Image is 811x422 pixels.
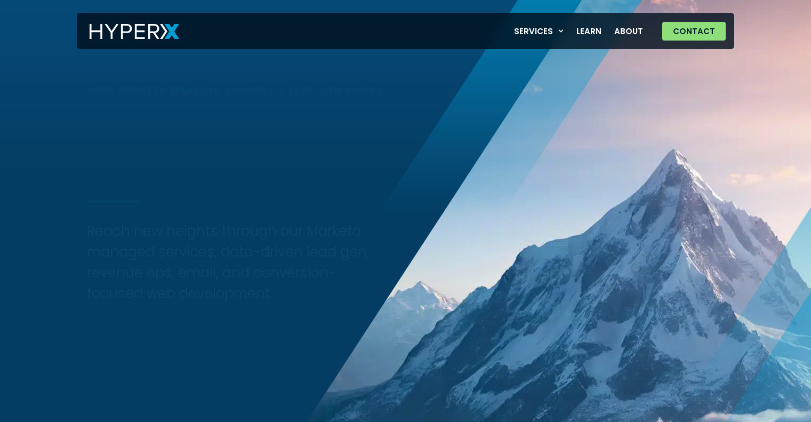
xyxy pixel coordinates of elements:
a: About [608,20,649,42]
nav: Menu [508,20,650,42]
img: HyperX Logo [90,24,179,39]
a: Services [508,20,571,42]
a: Learn [570,20,608,42]
h3: Reach new heights through our Marketo managed services, data-driven lead gen, revenue ops, email,... [87,221,389,304]
h1: Your Marketo Managed Services & Lead-Gen Guides [87,85,490,95]
a: Contact [662,22,726,41]
span: Contact [673,27,715,35]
